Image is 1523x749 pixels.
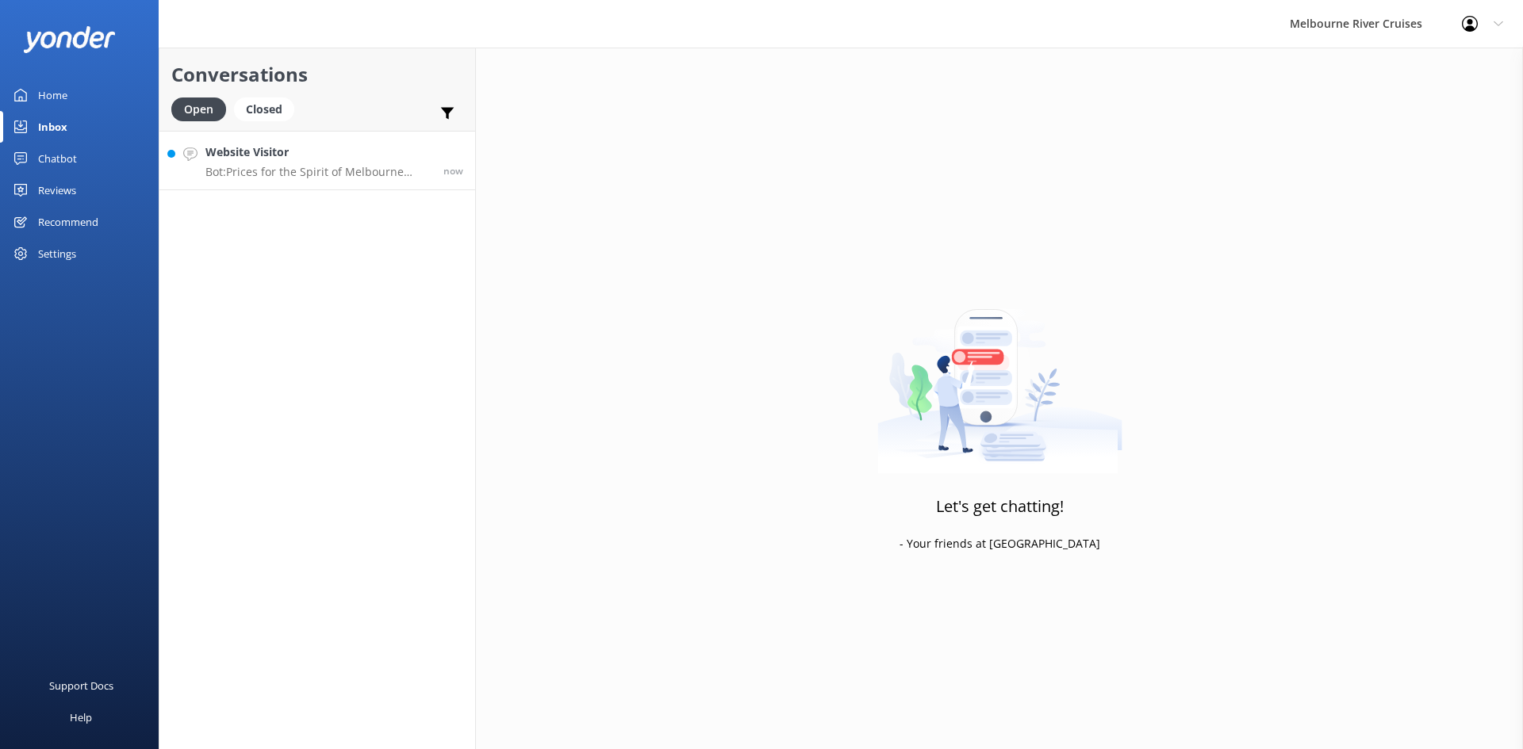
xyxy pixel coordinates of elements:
[38,143,77,174] div: Chatbot
[936,494,1064,519] h3: Let's get chatting!
[443,164,463,178] span: 04:53pm 18-Aug-2025 (UTC +10:00) Australia/Sydney
[877,276,1122,474] img: artwork of a man stealing a conversation from at giant smartphone
[171,97,226,121] div: Open
[24,26,115,52] img: yonder-white-logo.png
[38,111,67,143] div: Inbox
[171,59,463,90] h2: Conversations
[38,174,76,206] div: Reviews
[38,79,67,111] div: Home
[205,143,432,161] h4: Website Visitor
[70,701,92,733] div: Help
[38,206,98,238] div: Recommend
[171,100,234,117] a: Open
[900,535,1100,552] p: - Your friends at [GEOGRAPHIC_DATA]
[234,100,302,117] a: Closed
[159,131,475,190] a: Website VisitorBot:Prices for the Spirit of Melbourne Dinner Cruise start from $195 for adults, $...
[234,97,294,121] div: Closed
[49,670,113,701] div: Support Docs
[38,238,76,269] div: Settings
[205,165,432,179] p: Bot: Prices for the Spirit of Melbourne Dinner Cruise start from $195 for adults, $120 for teens ...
